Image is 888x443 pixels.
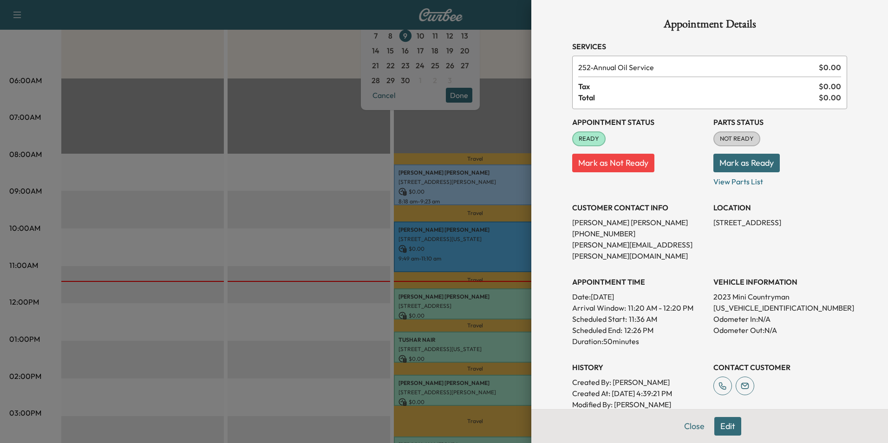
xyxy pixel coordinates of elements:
[572,291,706,302] p: Date: [DATE]
[572,154,654,172] button: Mark as Not Ready
[629,313,657,325] p: 11:36 AM
[572,19,847,33] h1: Appointment Details
[819,92,841,103] span: $ 0.00
[572,239,706,261] p: [PERSON_NAME][EMAIL_ADDRESS][PERSON_NAME][DOMAIN_NAME]
[713,302,847,313] p: [US_VEHICLE_IDENTIFICATION_NUMBER]
[578,92,819,103] span: Total
[572,302,706,313] p: Arrival Window:
[713,291,847,302] p: 2023 Mini Countryman
[714,417,741,436] button: Edit
[713,117,847,128] h3: Parts Status
[572,313,627,325] p: Scheduled Start:
[713,313,847,325] p: Odometer In: N/A
[628,302,693,313] span: 11:20 AM - 12:20 PM
[578,62,815,73] span: Annual Oil Service
[678,417,711,436] button: Close
[572,228,706,239] p: [PHONE_NUMBER]
[572,399,706,410] p: Modified By : [PERSON_NAME]
[819,81,841,92] span: $ 0.00
[819,62,841,73] span: $ 0.00
[572,217,706,228] p: [PERSON_NAME] [PERSON_NAME]
[714,134,759,143] span: NOT READY
[572,325,622,336] p: Scheduled End:
[713,202,847,213] h3: LOCATION
[713,172,847,187] p: View Parts List
[572,41,847,52] h3: Services
[713,154,780,172] button: Mark as Ready
[578,81,819,92] span: Tax
[572,362,706,373] h3: History
[713,325,847,336] p: Odometer Out: N/A
[713,276,847,287] h3: VEHICLE INFORMATION
[572,117,706,128] h3: Appointment Status
[624,325,653,336] p: 12:26 PM
[713,217,847,228] p: [STREET_ADDRESS]
[572,276,706,287] h3: APPOINTMENT TIME
[572,336,706,347] p: Duration: 50 minutes
[572,377,706,388] p: Created By : [PERSON_NAME]
[572,202,706,213] h3: CUSTOMER CONTACT INFO
[713,362,847,373] h3: CONTACT CUSTOMER
[573,134,605,143] span: READY
[572,388,706,399] p: Created At : [DATE] 4:39:21 PM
